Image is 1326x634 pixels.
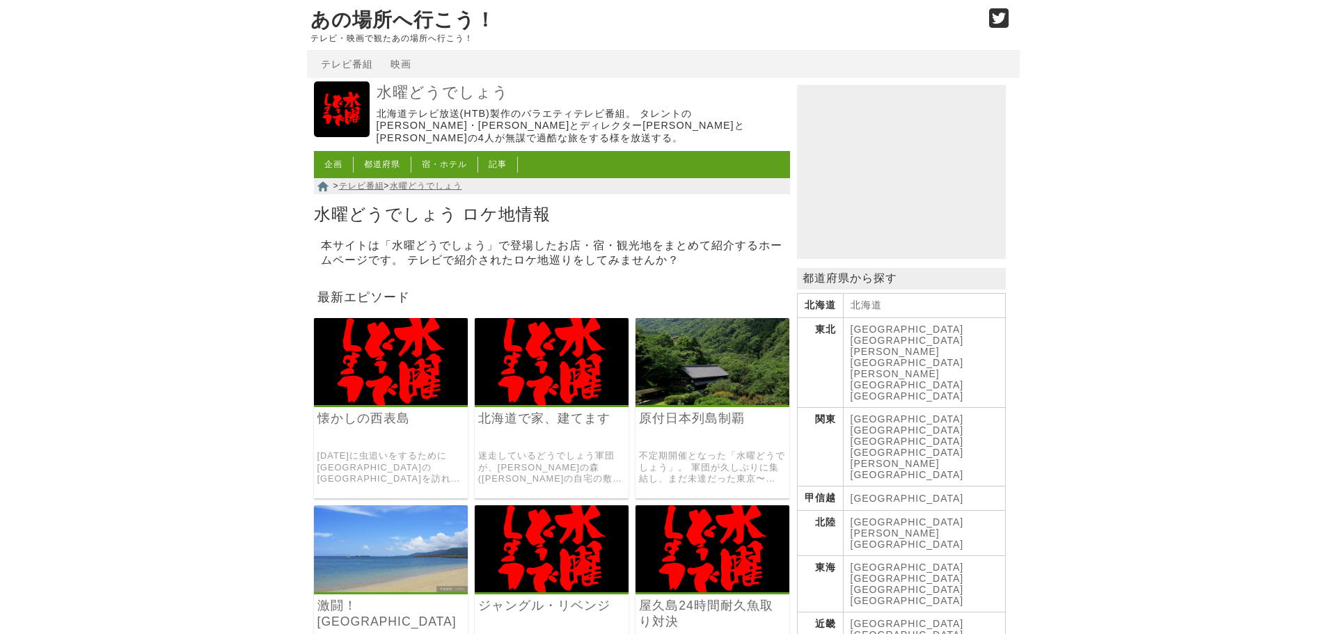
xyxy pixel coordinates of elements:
a: [DATE]に虫追いをするために[GEOGRAPHIC_DATA]の[GEOGRAPHIC_DATA]を訪れた際に、現地ガイドのロビンソンに振り回されまくったどうでしょう軍団。 そんな[PERS... [317,450,464,485]
a: 水曜どうでしょう [390,181,462,191]
h2: 最新エピソード [314,285,790,308]
th: 北陸 [797,511,843,556]
th: 関東 [797,408,843,486]
a: [GEOGRAPHIC_DATA] [851,618,964,629]
a: テレビ番組 [321,58,373,70]
p: テレビ・映画で観たあの場所へ行こう！ [310,33,974,43]
a: [GEOGRAPHIC_DATA] [851,516,964,528]
a: 水曜どうでしょう 原付日本列島制覇 [636,395,789,407]
a: 記事 [489,159,507,169]
a: 企画 [324,159,342,169]
a: [GEOGRAPHIC_DATA] [851,413,964,425]
a: 水曜どうでしょう 北海道で家、建てます [475,395,629,407]
a: [PERSON_NAME] [851,458,940,469]
img: 19256.jpg [636,318,789,405]
a: [GEOGRAPHIC_DATA] [851,390,964,402]
img: icon-320px.png [636,505,789,592]
a: [GEOGRAPHIC_DATA] [851,447,964,458]
a: [GEOGRAPHIC_DATA] [851,584,964,595]
a: 水曜どうでしょう 懐かしの西表島 [314,395,468,407]
a: 原付日本列島制覇 [639,411,786,427]
a: [GEOGRAPHIC_DATA] [851,425,964,436]
a: 迷走しているどうでしょう軍団が、[PERSON_NAME]の森([PERSON_NAME]の自宅の敷地)にツリーハウス「レイクサイドリゾート どうでしょうハウス」を作った企画。 [478,450,625,485]
a: 水曜どうでしょう ジャングル・リベンジ [475,583,629,594]
p: 本サイトは「水曜どうでしょう」で登場したお店・宿・観光地をまとめて紹介するホームページです。 テレビで紹介されたロケ地巡りをしてみませんか？ [321,235,783,271]
a: 水曜どうでしょう [314,127,370,139]
img: OMwY0xcOm6V2duu.jpg [314,505,468,592]
a: 屋久島24時間耐久魚取り対決 [639,598,786,630]
a: 不定期開催となった「水曜どうでしょう」。 軍団が久しぶりに集結し、まだ未達だった東京〜[GEOGRAPHIC_DATA]までを原付で横断した原付企画。 [639,450,786,485]
th: 東海 [797,556,843,612]
a: [GEOGRAPHIC_DATA] [851,573,964,584]
a: [GEOGRAPHIC_DATA] [851,595,964,606]
th: 甲信越 [797,486,843,511]
a: [GEOGRAPHIC_DATA] [851,493,964,504]
a: ジャングル・リベンジ [478,598,625,614]
a: [GEOGRAPHIC_DATA] [851,436,964,447]
a: 都道府県 [364,159,400,169]
nav: > > [314,178,790,194]
a: 激闘！[GEOGRAPHIC_DATA] [317,598,464,630]
img: icon-320px.png [475,505,629,592]
img: icon-320px.png [314,318,468,405]
a: [GEOGRAPHIC_DATA] [851,562,964,573]
a: [GEOGRAPHIC_DATA] [851,324,964,335]
th: 東北 [797,318,843,408]
a: 映画 [390,58,411,70]
a: [PERSON_NAME][GEOGRAPHIC_DATA] [851,368,964,390]
a: 宿・ホテル [422,159,467,169]
a: Twitter (@go_thesights) [989,17,1009,29]
a: 水曜どうでしょう [377,83,787,103]
img: icon-320px.png [475,318,629,405]
a: 北海道で家、建てます [478,411,625,427]
a: [GEOGRAPHIC_DATA] [851,469,964,480]
a: 水曜どうでしょう 釣りバカグランドチャンピオン大会 屋久島24時間耐久魚取り対決 [636,583,789,594]
p: 都道府県から探す [797,268,1006,290]
a: 北海道 [851,299,882,310]
th: 北海道 [797,294,843,318]
a: [PERSON_NAME][GEOGRAPHIC_DATA] [851,528,964,550]
a: テレビ番組 [339,181,384,191]
img: 水曜どうでしょう [314,81,370,137]
a: 懐かしの西表島 [317,411,464,427]
a: [PERSON_NAME][GEOGRAPHIC_DATA] [851,346,964,368]
h1: 水曜どうでしょう ロケ地情報 [314,200,790,228]
a: あの場所へ行こう！ [310,9,496,31]
a: [GEOGRAPHIC_DATA] [851,335,964,346]
a: 水曜どうでしょう 激闘！西表島 [314,583,468,594]
p: 北海道テレビ放送(HTB)製作のバラエティテレビ番組。 タレントの[PERSON_NAME]・[PERSON_NAME]とディレクター[PERSON_NAME]と[PERSON_NAME]の4人... [377,108,787,144]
